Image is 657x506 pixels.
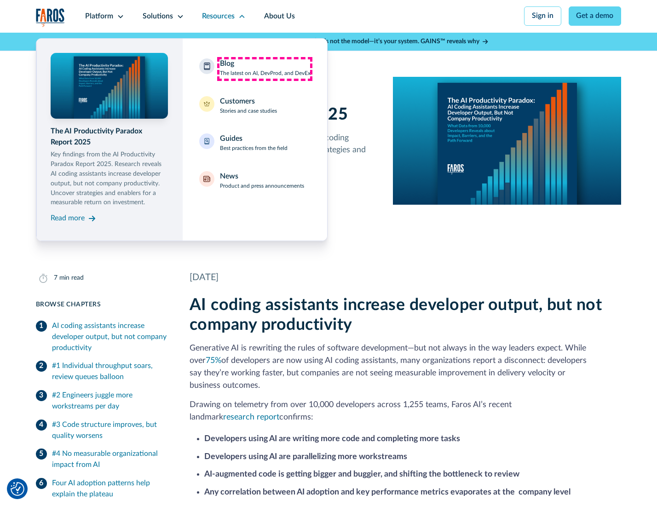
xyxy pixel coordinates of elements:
[220,69,311,78] p: The latest on AI, DevProd, and DevEx
[190,342,622,391] p: Generative AI is rewriting the rules of software development—but not always in the way leaders ex...
[190,399,622,424] p: Drawing on telemetry from over 10,000 developers across 1,255 teams, Faros AI’s recent landmark c...
[54,273,58,283] div: 7
[52,448,167,471] div: #4 No measurable organizational impact from AI
[220,144,288,153] p: Best practices from the field
[36,416,167,445] a: #3 Code structure improves, but quality worsens
[52,420,167,442] div: #3 Code structure improves, but quality worsens
[223,413,279,421] a: research report
[202,11,235,22] div: Resources
[36,8,65,27] a: home
[206,356,221,364] a: 75%
[143,11,173,22] div: Solutions
[36,8,65,27] img: Logo of the analytics and reporting company Faros.
[524,6,561,26] a: Sign in
[51,213,85,224] div: Read more
[52,390,167,412] div: #2 Engineers juggle more workstreams per day
[36,474,167,504] a: Four AI adoption patterns help explain the plateau
[204,453,407,460] strong: Developers using AI are parallelizing more workstreams
[194,91,317,121] a: CustomersStories and case studies
[569,6,622,26] a: Get a demo
[51,126,168,148] div: The AI Productivity Paradox Report 2025
[52,321,167,354] div: AI coding assistants increase developer output, but not company productivity
[220,96,255,107] div: Customers
[51,53,168,226] a: The AI Productivity Paradox Report 2025Key findings from the AI Productivity Paradox Report 2025....
[190,295,622,335] h2: AI coding assistants increase developer output, but not company productivity
[36,317,167,357] a: AI coding assistants increase developer output, but not company productivity
[220,107,277,115] p: Stories and case studies
[204,435,460,443] strong: Developers using AI are writing more code and completing more tasks
[220,133,242,144] div: Guides
[204,470,519,478] strong: AI-augmented code is getting bigger and buggier, and shifting the bottleneck to review
[52,361,167,383] div: #1 Individual throughput soars, review queues balloon
[36,445,167,474] a: #4 No measurable organizational impact from AI
[52,478,167,500] div: Four AI adoption patterns help explain the plateau
[36,386,167,416] a: #2 Engineers juggle more workstreams per day
[85,11,113,22] div: Platform
[36,300,167,310] div: Browse Chapters
[220,182,304,190] p: Product and press announcements
[36,357,167,386] a: #1 Individual throughput soars, review queues balloon
[11,482,24,496] button: Cookie Settings
[194,53,317,83] a: BlogThe latest on AI, DevProd, and DevEx
[194,166,317,196] a: NewsProduct and press announcements
[51,150,168,207] p: Key findings from the AI Productivity Paradox Report 2025. Research reveals AI coding assistants ...
[220,171,238,182] div: News
[11,482,24,496] img: Revisit consent button
[204,488,571,496] strong: Any correlation between AI adoption and key performance metrics evaporates at the company level
[59,273,84,283] div: min read
[220,58,234,69] div: Blog
[190,271,622,285] div: [DATE]
[194,128,317,158] a: GuidesBest practices from the field
[36,33,622,241] nav: Resources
